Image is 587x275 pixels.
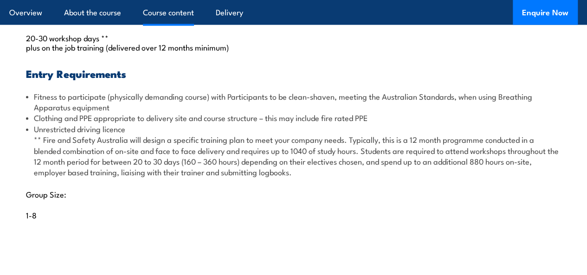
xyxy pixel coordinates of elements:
li: Clothing and PPE appropriate to delivery site and course structure – this may include fire rated PPE [26,112,561,123]
li: Fitness to participate (physically demanding course) with Participants to be clean-shaven, meetin... [26,91,561,113]
h3: Entry Requirements [26,68,561,79]
li: Unrestricted driving licence ** Fire and Safety Australia will design a specific training plan to... [26,123,561,178]
p: Group Size: [26,189,561,198]
p: 20-30 workshop days ** plus on the job training (delivered over 12 months minimum) [26,33,561,51]
p: 1-8 [26,210,561,219]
